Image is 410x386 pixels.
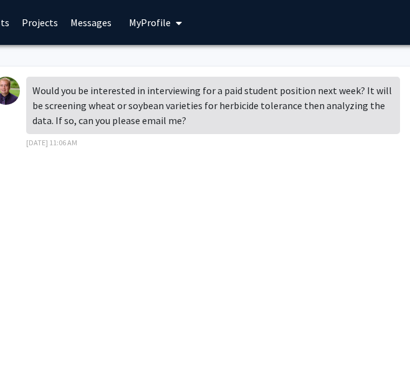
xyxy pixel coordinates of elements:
a: Projects [16,1,64,44]
iframe: Chat [9,330,53,377]
span: [DATE] 11:06 AM [26,138,77,147]
a: Messages [64,1,118,44]
div: Would you be interested in interviewing for a paid student position next week? It will be screeni... [26,77,400,134]
span: My Profile [129,16,171,29]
